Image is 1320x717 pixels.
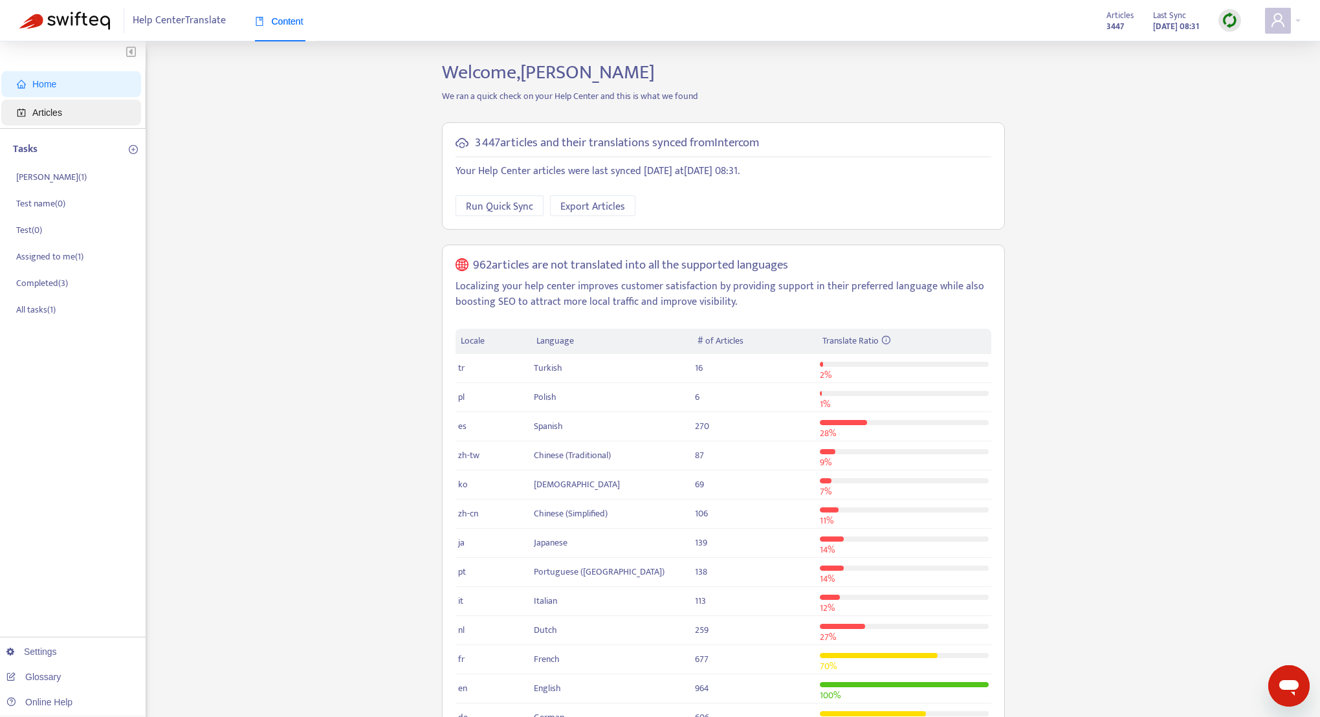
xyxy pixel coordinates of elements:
[534,564,665,579] span: Portuguese ([GEOGRAPHIC_DATA])
[458,477,468,492] span: ko
[820,688,841,703] span: 100 %
[820,426,836,441] span: 28 %
[534,652,560,667] span: French
[534,535,567,550] span: Japanese
[458,390,465,404] span: pl
[16,170,87,184] p: [PERSON_NAME] ( 1 )
[820,368,831,382] span: 2 %
[456,164,991,179] p: Your Help Center articles were last synced [DATE] at [DATE] 08:31 .
[432,89,1015,103] p: We ran a quick check on your Help Center and this is what we found
[16,223,42,237] p: Test ( 0 )
[820,601,835,615] span: 12 %
[560,199,625,215] span: Export Articles
[534,593,557,608] span: Italian
[1222,12,1238,28] img: sync.dc5367851b00ba804db3.png
[534,448,611,463] span: Chinese (Traditional)
[534,477,620,492] span: [DEMOGRAPHIC_DATA]
[1268,665,1310,707] iframe: Button to launch messaging window
[255,16,303,27] span: Content
[695,360,703,375] span: 16
[32,107,62,118] span: Articles
[820,484,831,499] span: 7 %
[456,329,532,354] th: Locale
[16,303,56,316] p: All tasks ( 1 )
[458,593,463,608] span: it
[13,142,38,157] p: Tasks
[456,137,468,149] span: cloud-sync
[16,276,68,290] p: Completed ( 3 )
[820,542,835,557] span: 14 %
[456,279,991,310] p: Localizing your help center improves customer satisfaction by providing support in their preferre...
[1106,8,1134,23] span: Articles
[820,397,830,412] span: 1 %
[473,258,788,273] h5: 962 articles are not translated into all the supported languages
[133,8,226,33] span: Help Center Translate
[1153,19,1199,34] strong: [DATE] 08:31
[534,623,557,637] span: Dutch
[692,329,817,354] th: # of Articles
[456,195,544,216] button: Run Quick Sync
[458,623,465,637] span: nl
[695,652,709,667] span: 677
[475,136,759,151] h5: 3 447 articles and their translations synced from Intercom
[255,17,264,26] span: book
[17,80,26,89] span: home
[458,564,466,579] span: pt
[820,630,836,645] span: 27 %
[17,108,26,117] span: account-book
[695,593,706,608] span: 113
[550,195,635,216] button: Export Articles
[695,564,707,579] span: 138
[19,12,110,30] img: Swifteq
[458,681,467,696] span: en
[458,448,479,463] span: zh-tw
[456,258,468,273] span: global
[6,646,57,657] a: Settings
[458,652,465,667] span: fr
[534,681,561,696] span: English
[458,506,478,521] span: zh-cn
[32,79,56,89] span: Home
[442,56,655,89] span: Welcome, [PERSON_NAME]
[822,334,985,348] div: Translate Ratio
[695,535,707,550] span: 139
[458,360,465,375] span: tr
[820,659,837,674] span: 70 %
[16,250,83,263] p: Assigned to me ( 1 )
[695,681,709,696] span: 964
[695,623,709,637] span: 259
[16,197,65,210] p: Test name ( 0 )
[695,448,704,463] span: 87
[695,477,704,492] span: 69
[695,506,708,521] span: 106
[6,672,61,682] a: Glossary
[1106,19,1124,34] strong: 3447
[534,506,608,521] span: Chinese (Simplified)
[820,455,831,470] span: 9 %
[534,360,562,375] span: Turkish
[695,390,699,404] span: 6
[534,419,563,434] span: Spanish
[695,419,709,434] span: 270
[1153,8,1186,23] span: Last Sync
[6,697,72,707] a: Online Help
[820,571,835,586] span: 14 %
[531,329,692,354] th: Language
[534,390,556,404] span: Polish
[129,145,138,154] span: plus-circle
[466,199,533,215] span: Run Quick Sync
[458,535,465,550] span: ja
[820,513,833,528] span: 11 %
[1270,12,1286,28] span: user
[458,419,467,434] span: es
